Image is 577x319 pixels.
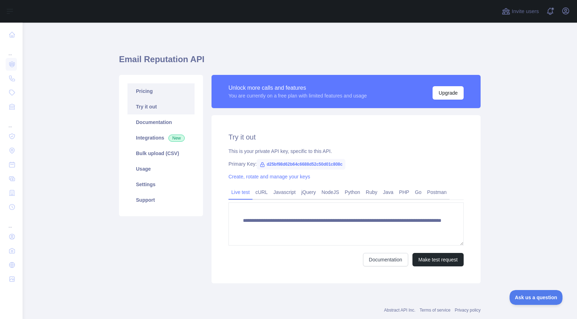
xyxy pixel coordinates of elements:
[228,132,464,142] h2: Try it out
[363,253,408,266] a: Documentation
[380,187,397,198] a: Java
[127,161,195,177] a: Usage
[127,130,195,146] a: Integrations New
[228,92,367,99] div: You are currently on a free plan with limited features and usage
[119,54,481,71] h1: Email Reputation API
[127,83,195,99] a: Pricing
[455,308,481,313] a: Privacy policy
[433,86,464,100] button: Upgrade
[363,187,380,198] a: Ruby
[270,187,298,198] a: Javascript
[512,7,539,16] span: Invite users
[384,308,416,313] a: Abstract API Inc.
[228,160,464,167] div: Primary Key:
[127,99,195,114] a: Try it out
[228,187,252,198] a: Live test
[412,253,464,266] button: Make test request
[127,192,195,208] a: Support
[6,114,17,129] div: ...
[252,187,270,198] a: cURL
[510,290,563,305] iframe: Toggle Customer Support
[6,215,17,229] div: ...
[228,148,464,155] div: This is your private API key, specific to this API.
[412,187,424,198] a: Go
[500,6,540,17] button: Invite users
[424,187,450,198] a: Postman
[127,114,195,130] a: Documentation
[168,135,185,142] span: New
[6,42,17,57] div: ...
[228,174,310,179] a: Create, rotate and manage your keys
[127,146,195,161] a: Bulk upload (CSV)
[319,187,342,198] a: NodeJS
[396,187,412,198] a: PHP
[342,187,363,198] a: Python
[298,187,319,198] a: jQuery
[127,177,195,192] a: Settings
[420,308,450,313] a: Terms of service
[228,84,367,92] div: Unlock more calls and features
[257,159,345,170] span: d25bf98d62b64c6688d52c50d01c808c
